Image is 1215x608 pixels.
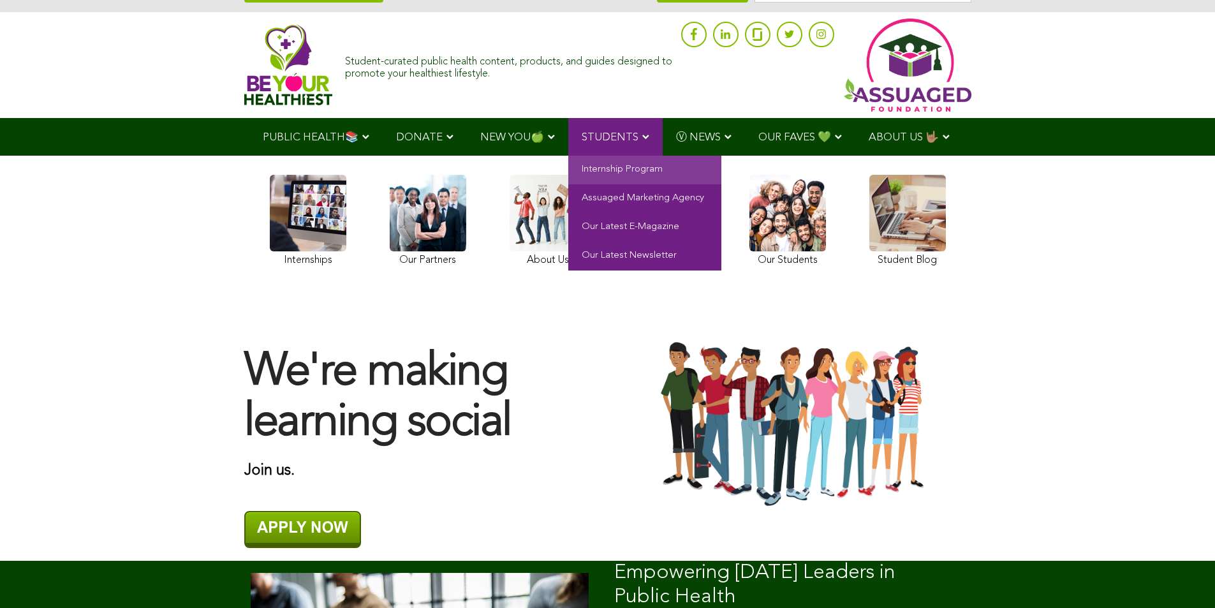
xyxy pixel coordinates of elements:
img: Assuaged App [844,19,971,112]
a: Assuaged Marketing Agency [568,184,721,213]
iframe: Chat Widget [1151,547,1215,608]
span: ABOUT US 🤟🏽 [869,132,939,143]
span: NEW YOU🍏 [480,132,544,143]
img: Group-Of-Students-Assuaged [621,340,971,509]
div: Navigation Menu [244,118,971,156]
span: STUDENTS [582,132,638,143]
span: Ⓥ NEWS [676,132,721,143]
div: Student-curated public health content, products, and guides designed to promote your healthiest l... [345,50,674,80]
strong: Join us. [244,463,295,478]
img: Assuaged [244,24,333,105]
a: Internship Program [568,156,721,184]
a: Our Latest E-Magazine [568,213,721,242]
img: glassdoor [753,28,762,41]
span: DONATE [396,132,443,143]
a: Our Latest Newsletter [568,242,721,271]
span: PUBLIC HEALTH📚 [263,132,358,143]
img: APPLY NOW [244,511,361,548]
h1: We're making learning social [244,348,595,449]
span: OUR FAVES 💚 [758,132,831,143]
